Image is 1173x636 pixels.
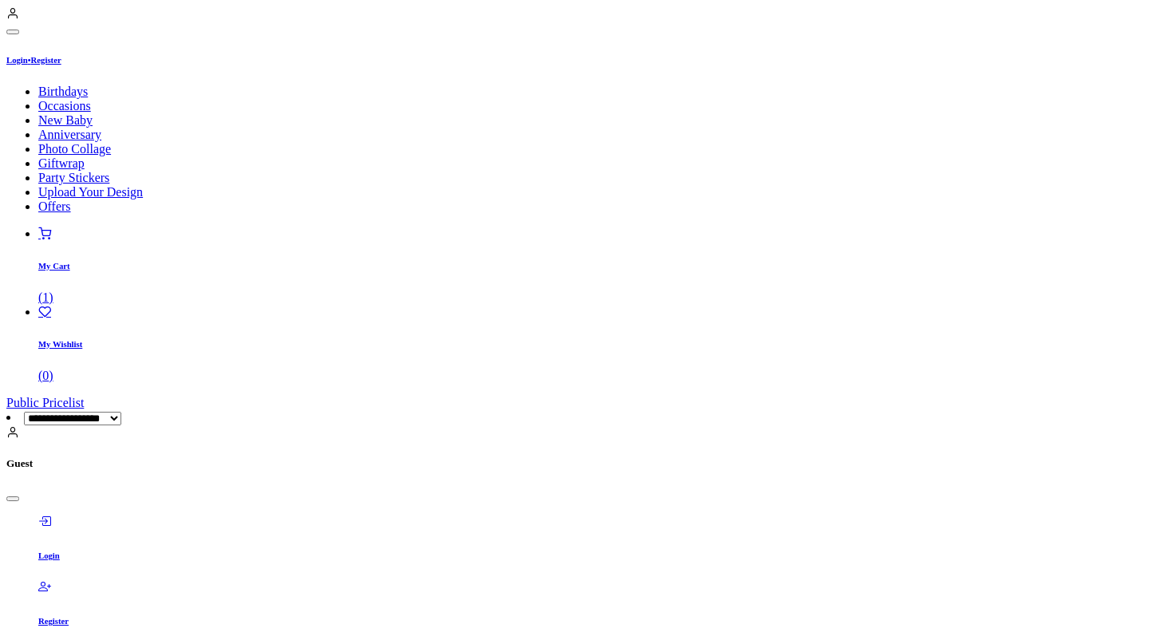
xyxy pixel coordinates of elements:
span: Birthdays [38,85,88,98]
a: LoginRegister [6,55,61,65]
span: ( ) [38,290,53,304]
h6: My Cart [38,261,1167,271]
span: New Baby [38,113,93,127]
span: Public Pricelist [6,396,84,409]
h6: My Wishlist [38,339,1167,349]
span: Offers [38,199,71,213]
span: Upload Your Design [38,185,143,199]
span: 1 [42,290,49,304]
span: Photo Collage [38,142,111,156]
h6: Login [38,551,1167,560]
span: Giftwrap [38,156,85,170]
button: Close [6,30,19,34]
span: Anniversary [38,128,101,141]
span: 0 [42,369,49,382]
span: Party Stickers [38,171,109,184]
span: Occasions [38,99,91,113]
span: • [28,55,31,65]
button: Close [6,496,19,501]
span: ( ) [38,369,53,382]
h6: Register [38,616,1167,626]
h5: Guest [6,457,1167,470]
